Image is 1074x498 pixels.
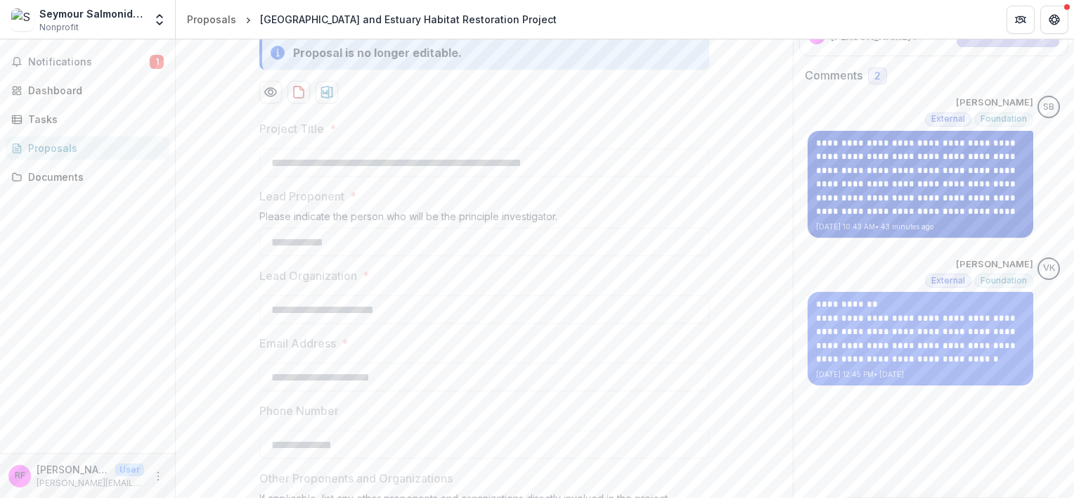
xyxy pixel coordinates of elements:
[39,21,79,34] span: Nonprofit
[28,112,158,127] div: Tasks
[816,369,1025,380] p: [DATE] 12:45 PM • [DATE]
[259,188,344,205] p: Lead Proponent
[956,257,1033,272] p: [PERSON_NAME]
[37,477,144,490] p: [PERSON_NAME][EMAIL_ADDRESS][DOMAIN_NAME]
[11,8,34,31] img: Seymour Salmonid Society
[259,81,282,103] button: Preview 13387d89-7b31-443b-bbfa-cb1b02284e6e-0.pdf
[316,81,338,103] button: download-proposal
[259,120,324,137] p: Project Title
[981,114,1027,124] span: Foundation
[37,462,110,477] p: [PERSON_NAME]
[181,9,562,30] nav: breadcrumb
[981,276,1027,286] span: Foundation
[28,141,158,155] div: Proposals
[931,114,965,124] span: External
[287,81,310,103] button: download-proposal
[150,468,167,485] button: More
[259,210,709,228] div: Please indicate the person who will be the principle investigator.
[259,402,339,419] p: Phone Number
[259,470,453,487] p: Other Proponents and Organizations
[39,6,144,21] div: Seymour Salmonid Society
[28,170,158,184] div: Documents
[259,335,336,352] p: Email Address
[28,83,158,98] div: Dashboard
[150,6,169,34] button: Open entity switcher
[956,96,1033,110] p: [PERSON_NAME]
[6,108,169,131] a: Tasks
[1043,103,1054,112] div: Sascha Bendt
[15,471,25,480] div: Reece Fowler
[6,79,169,102] a: Dashboard
[931,276,965,286] span: External
[874,70,881,82] span: 2
[260,12,557,27] div: [GEOGRAPHIC_DATA] and Estuary Habitat Restoration Project
[115,464,144,476] p: User
[1007,6,1035,34] button: Partners
[6,165,169,189] a: Documents
[6,136,169,160] a: Proposals
[293,44,462,61] div: Proposal is no longer editable.
[28,56,150,68] span: Notifications
[816,222,1025,232] p: [DATE] 10:43 AM • 43 minutes ago
[150,55,164,69] span: 1
[1040,6,1068,34] button: Get Help
[259,267,357,284] p: Lead Organization
[187,12,236,27] div: Proposals
[6,51,169,73] button: Notifications1
[1043,264,1055,273] div: Victor Keong
[181,9,242,30] a: Proposals
[805,69,862,82] h2: Comments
